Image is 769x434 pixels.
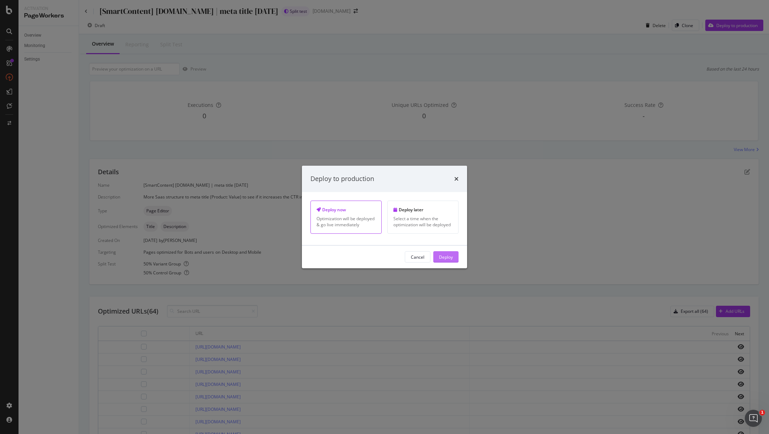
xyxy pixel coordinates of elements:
div: Deploy now [317,207,376,213]
div: Optimization will be deployed & go live immediately [317,216,376,228]
div: Deploy later [393,207,452,213]
button: Deploy [433,251,459,263]
iframe: Intercom live chat [745,410,762,427]
div: Deploy [439,254,453,260]
div: Select a time when the optimization will be deployed [393,216,452,228]
span: 1 [759,410,765,415]
div: Deploy to production [310,174,374,184]
div: modal [302,166,467,268]
button: Cancel [405,251,430,263]
div: times [454,174,459,184]
div: Cancel [411,254,424,260]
